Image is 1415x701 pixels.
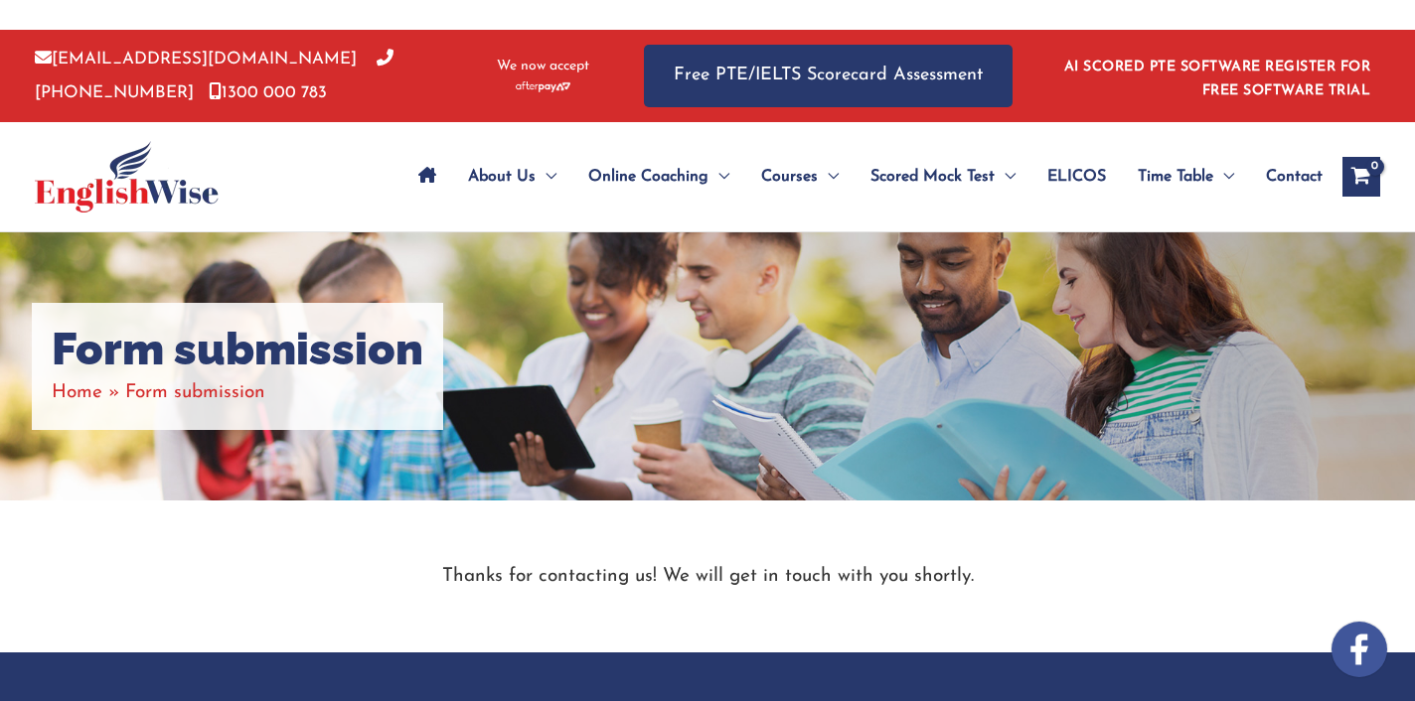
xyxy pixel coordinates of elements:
p: Thanks for contacting us! We will get in touch with you shortly. [111,560,1304,593]
a: Home [52,383,102,402]
span: ELICOS [1047,142,1106,211]
span: We now accept [497,57,589,76]
span: Menu Toggle [1213,142,1234,211]
a: CoursesMenu Toggle [745,142,855,211]
span: Form submission [125,383,265,402]
a: About UsMenu Toggle [452,142,572,211]
nav: Breadcrumbs [52,376,423,409]
span: Menu Toggle [818,142,839,211]
span: Menu Toggle [995,142,1016,211]
span: Courses [761,142,818,211]
a: View Shopping Cart, empty [1342,157,1380,197]
span: Menu Toggle [708,142,729,211]
span: Scored Mock Test [870,142,995,211]
span: Online Coaching [588,142,708,211]
span: Time Table [1138,142,1213,211]
img: white-facebook.png [1332,622,1387,677]
a: Time TableMenu Toggle [1122,142,1250,211]
a: 1300 000 783 [209,84,327,101]
img: cropped-ew-logo [35,141,219,212]
h1: Form submission [52,323,423,376]
img: Afterpay-Logo [516,81,570,92]
a: [PHONE_NUMBER] [35,51,393,100]
nav: Site Navigation: Main Menu [402,142,1323,211]
a: Online CoachingMenu Toggle [572,142,745,211]
span: Contact [1266,142,1323,211]
a: Contact [1250,142,1323,211]
span: Menu Toggle [536,142,556,211]
a: ELICOS [1031,142,1122,211]
aside: Header Widget 1 [1052,44,1380,108]
span: About Us [468,142,536,211]
a: [EMAIL_ADDRESS][DOMAIN_NAME] [35,51,357,68]
a: AI SCORED PTE SOFTWARE REGISTER FOR FREE SOFTWARE TRIAL [1064,60,1371,98]
a: Scored Mock TestMenu Toggle [855,142,1031,211]
a: Free PTE/IELTS Scorecard Assessment [644,45,1013,107]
